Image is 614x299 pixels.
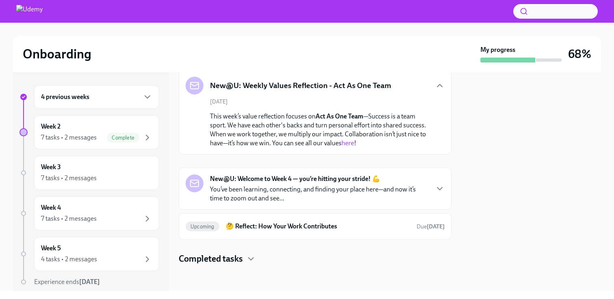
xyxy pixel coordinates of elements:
h6: Week 5 [41,244,61,253]
div: 7 tasks • 2 messages [41,214,97,223]
div: 7 tasks • 2 messages [41,174,97,183]
h6: Week 3 [41,163,61,172]
h4: Completed tasks [179,253,243,265]
h6: Week 4 [41,203,61,212]
h2: Onboarding [23,46,91,62]
p: This week’s value reflection focuses on —Success is a team sport. We have each other's backs and ... [210,112,432,148]
h6: Week 2 [41,122,61,131]
h5: New@U: Weekly Values Reflection - Act As One Team [210,80,391,91]
span: Experience ends [34,278,100,286]
h6: 🤔 Reflect: How Your Work Contributes [226,222,410,231]
span: October 4th, 2025 09:00 [417,223,445,230]
a: here [342,139,354,147]
a: Week 54 tasks • 2 messages [19,237,159,271]
strong: New@U: Welcome to Week 4 — you’re hitting your stride! 💪 [210,174,380,183]
a: Upcoming🤔 Reflect: How Your Work ContributesDue[DATE] [186,220,445,233]
h3: 68% [568,47,591,61]
span: Complete [107,135,139,141]
h6: 4 previous weeks [41,92,89,101]
strong: Act As One Team [316,112,363,120]
strong: [DATE] [79,278,100,286]
a: Week 27 tasks • 2 messagesComplete [19,115,159,149]
p: You’ve been learning, connecting, and finding your place here—and now it’s time to zoom out and s... [210,185,428,203]
div: 7 tasks • 2 messages [41,133,97,142]
a: Week 37 tasks • 2 messages [19,156,159,190]
span: Upcoming [186,224,219,230]
span: [DATE] [210,98,228,105]
strong: My progress [480,45,515,54]
a: Week 47 tasks • 2 messages [19,196,159,230]
span: Due [417,223,445,230]
div: 4 previous weeks [34,85,159,109]
div: Completed tasks [179,253,452,265]
div: 4 tasks • 2 messages [41,255,97,264]
strong: [DATE] [427,223,445,230]
img: Udemy [16,5,43,18]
